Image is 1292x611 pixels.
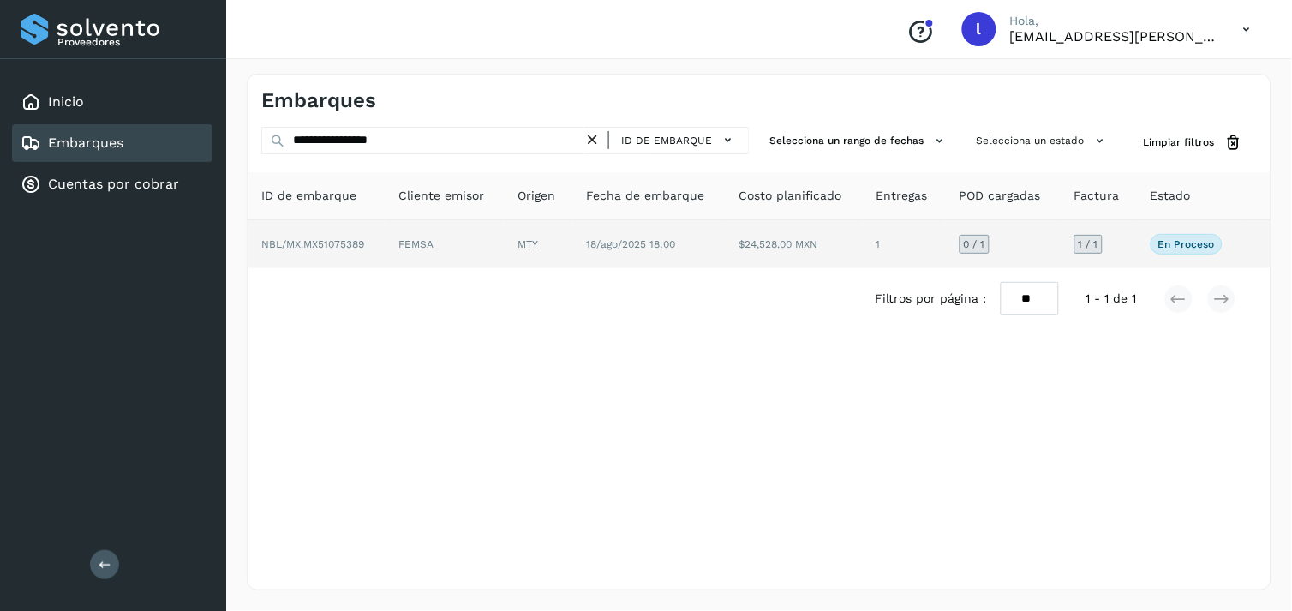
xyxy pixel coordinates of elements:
a: Inicio [48,93,84,110]
p: Proveedores [57,36,206,48]
p: En proceso [1158,238,1215,250]
div: Inicio [12,83,212,121]
p: Hola, [1010,14,1216,28]
span: 1 / 1 [1079,239,1098,249]
span: Estado [1151,187,1191,205]
span: Filtros por página : [875,290,987,308]
h4: Embarques [261,88,376,113]
td: MTY [504,220,572,268]
span: ID de embarque [621,133,712,148]
span: NBL/MX.MX51075389 [261,238,364,250]
span: Cliente emisor [398,187,484,205]
span: Limpiar filtros [1144,135,1215,150]
span: 0 / 1 [964,239,985,249]
span: Factura [1074,187,1120,205]
span: POD cargadas [960,187,1041,205]
button: Selecciona un rango de fechas [763,127,956,155]
p: lauraamalia.castillo@xpertal.com [1010,28,1216,45]
a: Cuentas por cobrar [48,176,179,192]
td: FEMSA [385,220,504,268]
div: Embarques [12,124,212,162]
td: 1 [863,220,946,268]
span: Fecha de embarque [586,187,704,205]
span: ID de embarque [261,187,356,205]
button: Selecciona un estado [970,127,1116,155]
td: $24,528.00 MXN [726,220,863,268]
span: Costo planificado [739,187,842,205]
button: ID de embarque [616,128,742,153]
button: Limpiar filtros [1130,127,1257,159]
div: Cuentas por cobrar [12,165,212,203]
a: Embarques [48,135,123,151]
span: 1 - 1 de 1 [1086,290,1137,308]
span: Origen [517,187,555,205]
span: Entregas [876,187,928,205]
span: 18/ago/2025 18:00 [586,238,675,250]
